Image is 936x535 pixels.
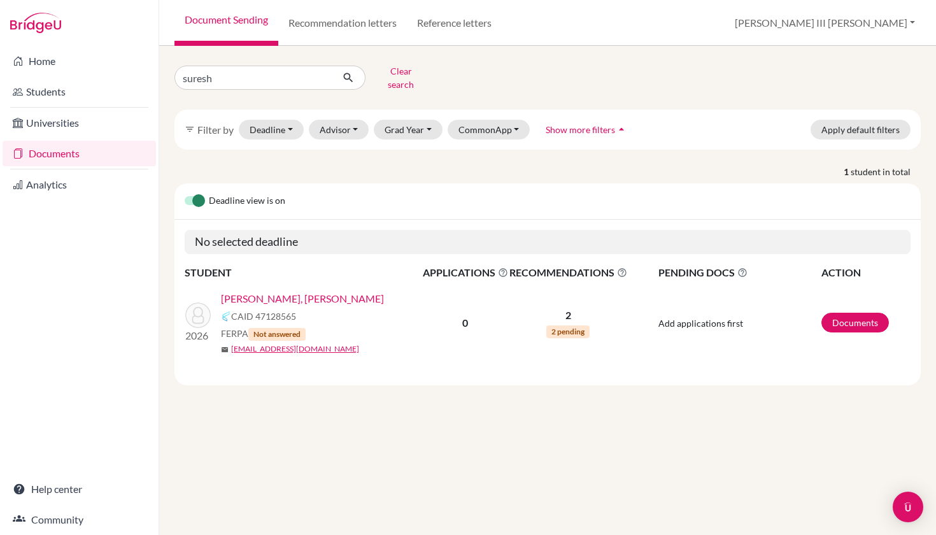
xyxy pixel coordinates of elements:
a: Home [3,48,156,74]
button: Apply default filters [811,120,911,139]
a: Help center [3,476,156,502]
span: CAID 47128565 [231,310,296,323]
span: 2 pending [546,325,590,338]
button: Show more filtersarrow_drop_up [535,120,639,139]
div: Open Intercom Messenger [893,492,923,522]
i: arrow_drop_up [615,123,628,136]
span: Not answered [248,328,306,341]
img: Bridge-U [10,13,61,33]
span: PENDING DOCS [658,265,821,280]
a: Analytics [3,172,156,197]
a: Universities [3,110,156,136]
span: Filter by [197,124,234,136]
span: Deadline view is on [209,194,285,209]
span: RECOMMENDATIONS [509,265,627,280]
button: CommonApp [448,120,530,139]
span: mail [221,346,229,353]
a: [PERSON_NAME], [PERSON_NAME] [221,291,384,306]
span: Add applications first [658,318,743,329]
th: STUDENT [185,264,422,281]
input: Find student by name... [174,66,332,90]
span: student in total [851,165,921,178]
p: 2 [509,308,627,323]
a: Documents [3,141,156,166]
button: Clear search [365,61,436,94]
a: Students [3,79,156,104]
strong: 1 [844,165,851,178]
a: Community [3,507,156,532]
h5: No selected deadline [185,230,911,254]
b: 0 [462,317,468,329]
a: [EMAIL_ADDRESS][DOMAIN_NAME] [231,343,359,355]
button: [PERSON_NAME] III [PERSON_NAME] [729,11,921,35]
th: ACTION [821,264,911,281]
span: Show more filters [546,124,615,135]
button: Deadline [239,120,304,139]
span: FERPA [221,327,306,341]
img: Suresh, Matthew Adriano Rahul [185,303,211,328]
button: Grad Year [374,120,443,139]
i: filter_list [185,124,195,134]
button: Advisor [309,120,369,139]
a: Documents [821,313,889,332]
p: 2026 [185,328,211,343]
img: Common App logo [221,311,231,322]
span: APPLICATIONS [423,265,508,280]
